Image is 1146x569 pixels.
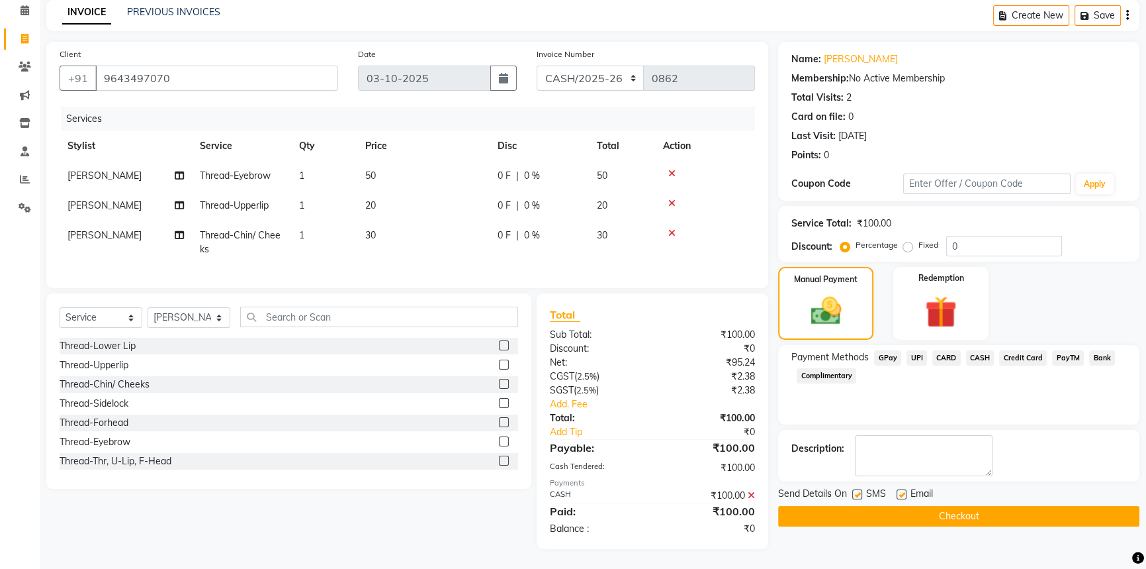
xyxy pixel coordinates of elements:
[791,217,852,231] div: Service Total:
[671,425,765,439] div: ₹0
[490,131,589,161] th: Disc
[652,384,765,397] div: ₹2.38
[540,440,652,456] div: Payable:
[61,107,765,131] div: Services
[791,110,846,124] div: Card on file:
[60,416,128,430] div: Thread-Forhead
[95,66,338,91] input: Search by Name/Mobile/Email/Code
[778,487,847,503] span: Send Details On
[60,131,192,161] th: Stylist
[652,328,765,342] div: ₹100.00
[200,170,271,181] span: Thread-Eyebrow
[797,368,856,384] span: Complimentary
[576,385,596,395] span: 2.5%
[577,371,597,382] span: 2.5%
[846,91,852,105] div: 2
[791,148,821,162] div: Points:
[652,503,765,519] div: ₹100.00
[1089,350,1115,366] span: Bank
[540,503,652,519] div: Paid:
[801,293,851,329] img: _cash.svg
[60,358,128,372] div: Thread-Upperlip
[794,274,858,285] label: Manual Payment
[67,229,142,241] span: [PERSON_NAME]
[791,72,849,85] div: Membership:
[540,384,652,397] div: ( )
[299,229,304,241] span: 1
[498,199,511,213] span: 0 F
[127,6,220,18] a: PREVIOUS INVOICES
[524,169,540,183] span: 0 %
[60,48,81,60] label: Client
[365,199,376,211] span: 20
[540,522,652,536] div: Balance :
[550,478,756,489] div: Payments
[516,199,519,213] span: |
[993,5,1069,26] button: Create New
[358,48,376,60] label: Date
[778,506,1139,527] button: Checkout
[60,435,130,449] div: Thread-Eyebrow
[540,370,652,384] div: ( )
[918,272,964,284] label: Redemption
[192,131,291,161] th: Service
[903,174,1071,194] input: Enter Offer / Coupon Code
[365,229,376,241] span: 30
[652,489,765,503] div: ₹100.00
[791,350,869,364] span: Payment Methods
[540,411,652,425] div: Total:
[540,397,766,411] a: Add. Fee
[200,229,281,255] span: Thread-Chin/ Cheeks
[791,91,844,105] div: Total Visits:
[240,307,518,327] input: Search or Scan
[597,170,607,181] span: 50
[791,129,836,143] div: Last Visit:
[524,199,540,213] span: 0 %
[540,356,652,370] div: Net:
[291,131,357,161] th: Qty
[516,229,519,242] span: |
[999,350,1047,366] span: Credit Card
[906,350,927,366] span: UPI
[652,342,765,356] div: ₹0
[655,131,755,161] th: Action
[918,239,938,251] label: Fixed
[966,350,994,366] span: CASH
[365,170,376,181] span: 50
[550,308,580,322] span: Total
[791,52,821,66] div: Name:
[652,370,765,384] div: ₹2.38
[60,454,171,468] div: Thread-Thr, U-Lip, F-Head
[915,292,967,332] img: _gift.svg
[357,131,490,161] th: Price
[67,170,142,181] span: [PERSON_NAME]
[824,52,898,66] a: [PERSON_NAME]
[516,169,519,183] span: |
[856,239,898,251] label: Percentage
[60,397,128,411] div: Thread-Sidelock
[540,328,652,342] div: Sub Total:
[62,1,111,25] a: INVOICE
[67,199,142,211] span: [PERSON_NAME]
[652,440,765,456] div: ₹100.00
[550,370,574,382] span: CGST
[848,110,854,124] div: 0
[652,522,765,536] div: ₹0
[652,461,765,475] div: ₹100.00
[791,240,832,254] div: Discount:
[857,217,891,231] div: ₹100.00
[866,487,886,503] span: SMS
[537,48,594,60] label: Invoice Number
[791,442,844,456] div: Description:
[1052,350,1084,366] span: PayTM
[597,229,607,241] span: 30
[910,487,933,503] span: Email
[540,342,652,356] div: Discount:
[524,229,540,242] span: 0 %
[652,356,765,370] div: ₹95.24
[932,350,961,366] span: CARD
[200,199,269,211] span: Thread-Upperlip
[874,350,901,366] span: GPay
[791,72,1126,85] div: No Active Membership
[589,131,655,161] th: Total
